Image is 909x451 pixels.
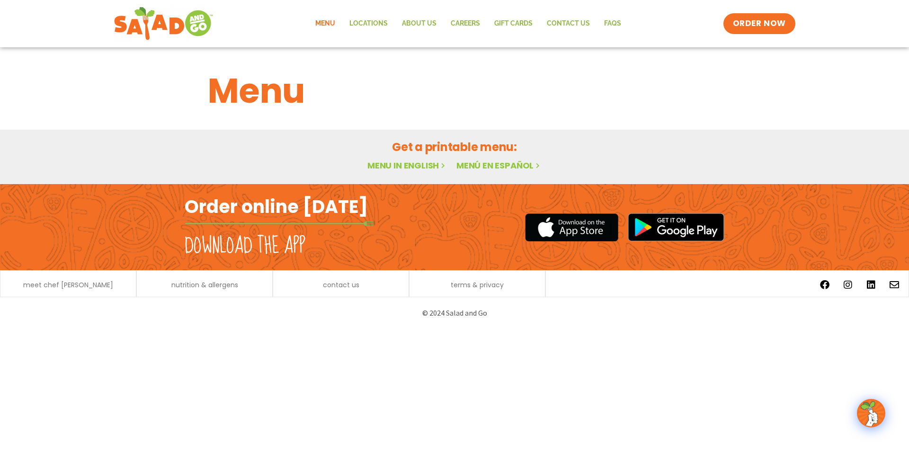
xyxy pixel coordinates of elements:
a: contact us [323,282,359,288]
img: new-SAG-logo-768×292 [114,5,214,43]
h2: Order online [DATE] [185,195,368,218]
img: fork [185,221,374,226]
a: nutrition & allergens [171,282,238,288]
a: GIFT CARDS [487,13,540,35]
a: Locations [342,13,395,35]
a: Menu in English [367,159,447,171]
h2: Download the app [185,233,305,259]
img: wpChatIcon [858,400,884,426]
img: google_play [628,213,724,241]
img: appstore [525,212,618,243]
a: Menu [308,13,342,35]
p: © 2024 Salad and Go [189,307,720,319]
h2: Get a printable menu: [208,139,701,155]
a: Contact Us [540,13,597,35]
a: meet chef [PERSON_NAME] [23,282,113,288]
h1: Menu [208,65,701,116]
span: ORDER NOW [733,18,786,29]
a: terms & privacy [451,282,504,288]
nav: Menu [308,13,628,35]
a: ORDER NOW [723,13,795,34]
a: FAQs [597,13,628,35]
a: Menú en español [456,159,542,171]
a: About Us [395,13,444,35]
a: Careers [444,13,487,35]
